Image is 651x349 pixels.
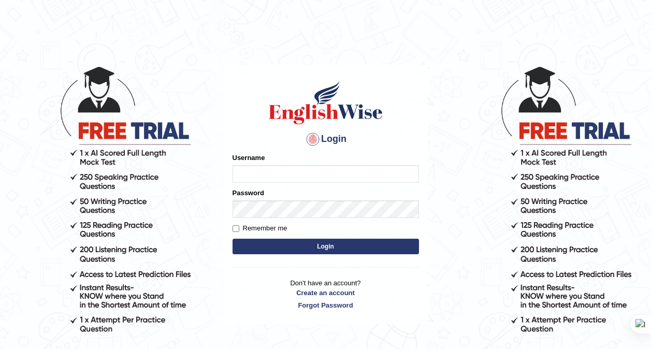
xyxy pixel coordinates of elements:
button: Login [233,239,419,254]
label: Username [233,153,265,163]
input: Remember me [233,225,239,232]
h4: Login [233,131,419,148]
p: Don't have an account? [233,278,419,310]
a: Create an account [233,288,419,298]
a: Forgot Password [233,300,419,310]
img: Logo of English Wise sign in for intelligent practice with AI [267,79,385,126]
label: Remember me [233,223,287,234]
label: Password [233,188,264,198]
